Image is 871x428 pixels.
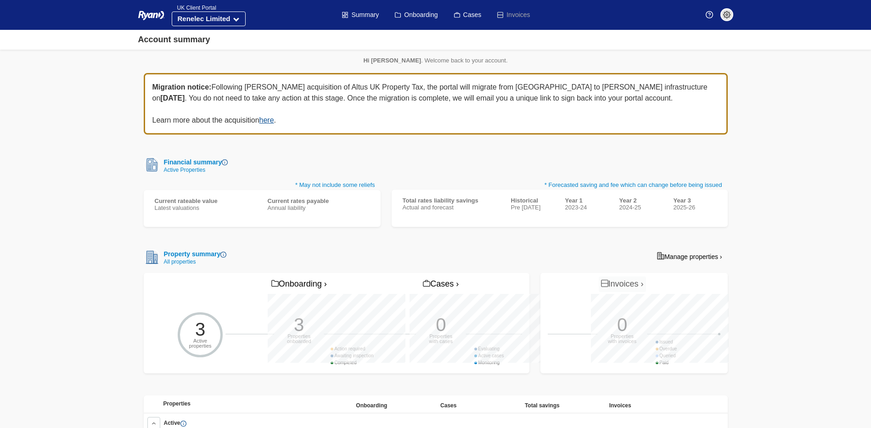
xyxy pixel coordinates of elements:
[674,197,717,204] div: Year 3
[144,57,728,64] p: . Welcome back to your account.
[723,11,731,18] img: settings
[269,276,329,292] a: Onboarding ›
[163,400,191,407] span: Properties
[160,249,227,259] div: Property summary
[155,197,257,204] div: Current rateable value
[268,197,370,204] div: Current rates payable
[160,158,228,167] div: Financial summary
[440,402,456,409] span: Cases
[511,197,554,204] div: Historical
[403,197,500,204] div: Total rates liability savings
[172,5,216,11] span: UK Client Portal
[160,94,185,102] b: [DATE]
[421,276,461,292] a: Cases ›
[609,402,631,409] span: Invoices
[268,204,370,211] div: Annual liability
[259,116,274,124] a: here
[138,34,210,46] div: Account summary
[565,204,608,211] div: 2023-24
[511,204,554,211] div: Pre [DATE]
[525,402,560,409] span: Total savings
[706,11,713,18] img: Help
[178,15,230,23] strong: Renelec Limited
[619,197,663,204] div: Year 2
[392,180,728,190] p: * Forecasted saving and fee which can change before being issued
[363,57,421,64] strong: Hi [PERSON_NAME]
[619,204,663,211] div: 2024-25
[674,204,717,211] div: 2025-26
[160,259,227,265] div: All properties
[403,204,500,211] div: Actual and forecast
[144,73,728,135] div: Following [PERSON_NAME] acquisition of Altus UK Property Tax, the portal will migrate from [GEOGR...
[164,420,186,426] span: Active
[172,11,246,26] button: Renelec Limited
[356,402,387,409] span: Onboarding
[652,249,727,264] a: Manage properties ›
[152,83,212,91] b: Migration notice:
[160,167,228,173] div: Active Properties
[144,180,381,190] p: * May not include some reliefs
[565,197,608,204] div: Year 1
[155,204,257,211] div: Latest valuations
